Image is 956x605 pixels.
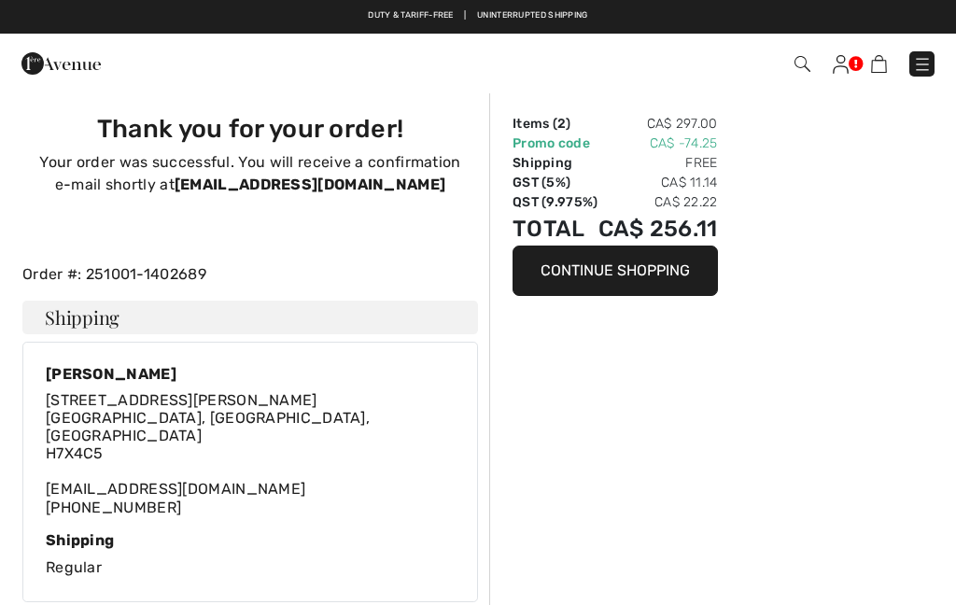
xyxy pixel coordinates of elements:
[46,391,370,463] span: [STREET_ADDRESS][PERSON_NAME] [GEOGRAPHIC_DATA], [GEOGRAPHIC_DATA], [GEOGRAPHIC_DATA] H7X4C5
[21,53,101,71] a: 1ère Avenue
[513,212,598,246] td: Total
[46,391,455,516] div: [EMAIL_ADDRESS][DOMAIN_NAME] [PHONE_NUMBER]
[598,153,718,173] td: Free
[46,531,455,579] div: Regular
[913,55,932,74] img: Menu
[34,114,467,144] h3: Thank you for your order!
[34,151,467,196] p: Your order was successful. You will receive a confirmation e-mail shortly at
[598,114,718,134] td: CA$ 297.00
[513,153,598,173] td: Shipping
[598,192,718,212] td: CA$ 22.22
[513,173,598,192] td: GST (5%)
[598,173,718,192] td: CA$ 11.14
[46,365,455,383] div: [PERSON_NAME]
[46,531,455,549] div: Shipping
[513,246,718,296] button: Continue Shopping
[21,45,101,82] img: 1ère Avenue
[513,192,598,212] td: QST (9.975%)
[833,55,849,74] img: My Info
[598,212,718,246] td: CA$ 256.11
[794,56,810,72] img: Search
[598,134,718,153] td: CA$ -74.25
[22,301,478,334] h4: Shipping
[513,114,598,134] td: Items ( )
[11,263,489,286] div: Order #: 251001-1402689
[557,116,566,132] span: 2
[513,134,598,153] td: Promo code
[871,55,887,73] img: Shopping Bag
[175,176,445,193] strong: [EMAIL_ADDRESS][DOMAIN_NAME]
